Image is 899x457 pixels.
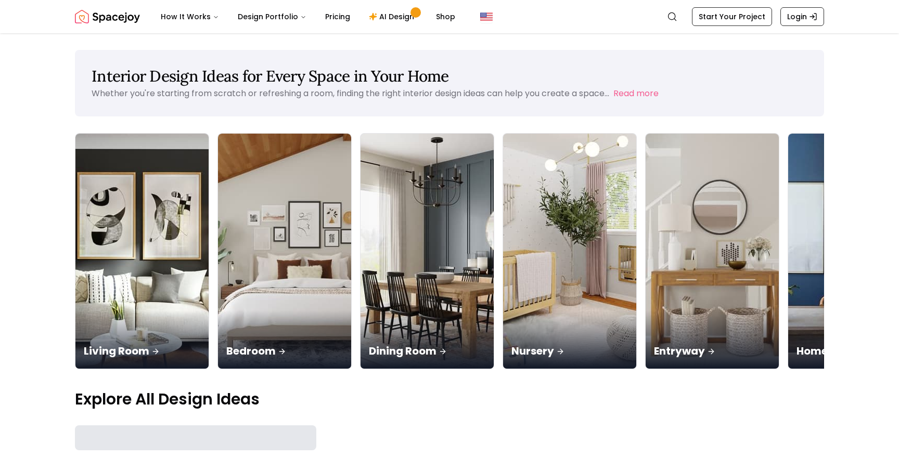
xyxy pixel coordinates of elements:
[511,344,628,358] p: Nursery
[217,133,352,369] a: BedroomBedroom
[646,134,779,369] img: Entryway
[152,6,227,27] button: How It Works
[84,344,200,358] p: Living Room
[361,134,494,369] img: Dining Room
[75,6,140,27] a: Spacejoy
[75,6,140,27] img: Spacejoy Logo
[92,87,609,99] p: Whether you're starting from scratch or refreshing a room, finding the right interior design idea...
[92,67,807,85] h1: Interior Design Ideas for Every Space in Your Home
[75,390,824,409] p: Explore All Design Ideas
[75,133,209,369] a: Living RoomLiving Room
[692,7,772,26] a: Start Your Project
[780,7,824,26] a: Login
[229,6,315,27] button: Design Portfolio
[226,344,343,358] p: Bedroom
[218,134,351,369] img: Bedroom
[428,6,464,27] a: Shop
[480,10,493,23] img: United States
[361,6,426,27] a: AI Design
[360,133,494,369] a: Dining RoomDining Room
[75,134,209,369] img: Living Room
[503,134,636,369] img: Nursery
[369,344,485,358] p: Dining Room
[503,133,637,369] a: NurseryNursery
[645,133,779,369] a: EntrywayEntryway
[613,87,659,100] button: Read more
[152,6,464,27] nav: Main
[654,344,770,358] p: Entryway
[317,6,358,27] a: Pricing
